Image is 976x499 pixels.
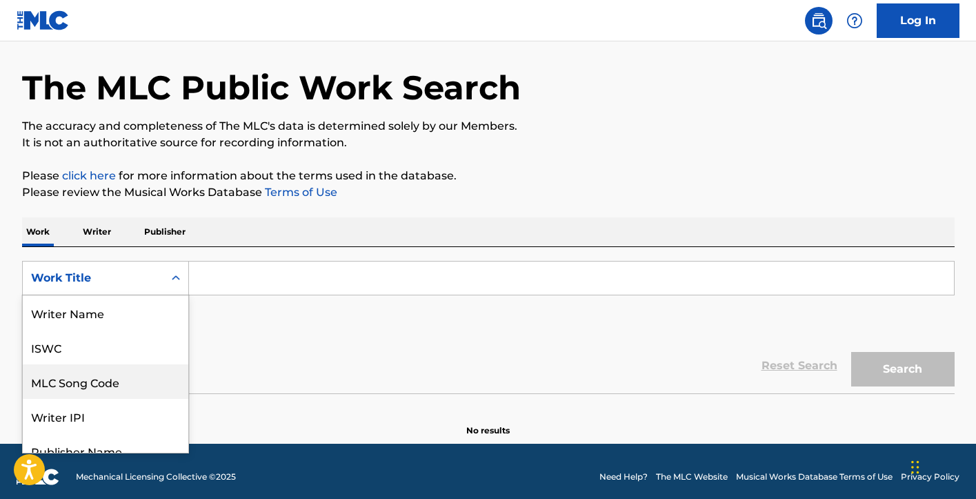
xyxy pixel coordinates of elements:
[911,447,919,488] div: Drag
[841,7,868,35] div: Help
[22,168,955,184] p: Please for more information about the terms used in the database.
[22,217,54,246] p: Work
[23,399,188,433] div: Writer IPI
[23,433,188,468] div: Publisher Name
[810,12,827,29] img: search
[79,217,115,246] p: Writer
[31,270,155,286] div: Work Title
[805,7,833,35] a: Public Search
[877,3,959,38] a: Log In
[17,10,70,30] img: MLC Logo
[656,471,728,483] a: The MLC Website
[907,433,976,499] iframe: Chat Widget
[23,330,188,364] div: ISWC
[262,186,337,199] a: Terms of Use
[599,471,648,483] a: Need Help?
[22,118,955,135] p: The accuracy and completeness of The MLC's data is determined solely by our Members.
[466,408,510,437] p: No results
[22,261,955,393] form: Search Form
[62,169,116,182] a: click here
[846,12,863,29] img: help
[140,217,190,246] p: Publisher
[23,364,188,399] div: MLC Song Code
[76,471,236,483] span: Mechanical Licensing Collective © 2025
[901,471,959,483] a: Privacy Policy
[22,67,521,108] h1: The MLC Public Work Search
[736,471,893,483] a: Musical Works Database Terms of Use
[22,184,955,201] p: Please review the Musical Works Database
[22,135,955,151] p: It is not an authoritative source for recording information.
[23,295,188,330] div: Writer Name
